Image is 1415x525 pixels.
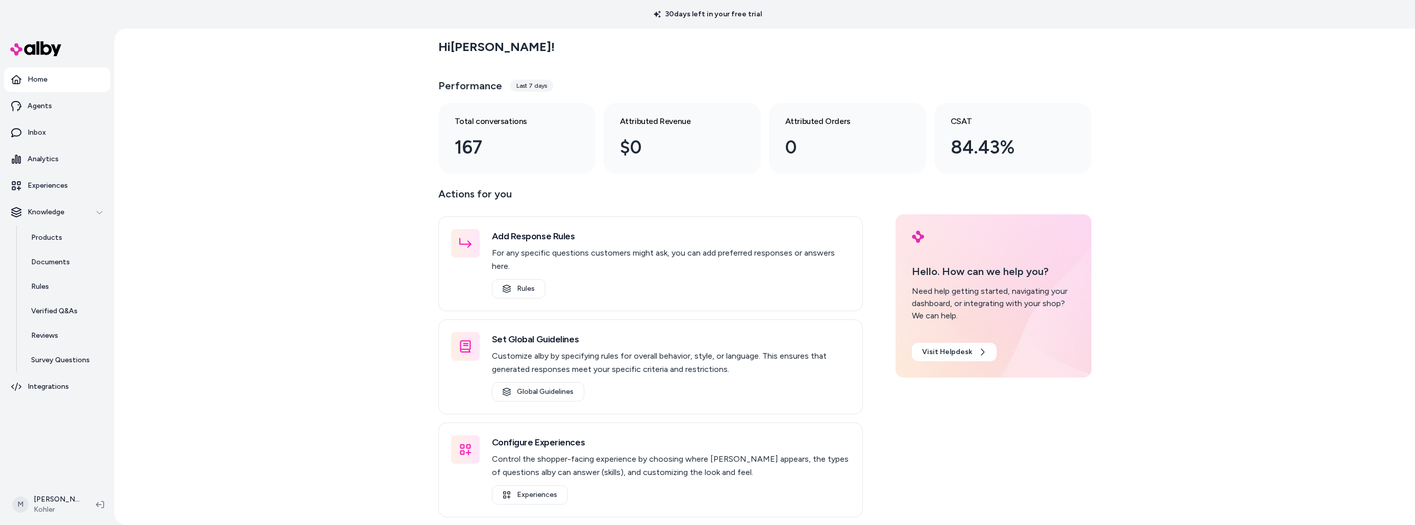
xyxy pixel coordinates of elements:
[934,103,1091,173] a: CSAT 84.43%
[912,231,924,243] img: alby Logo
[785,115,893,128] h3: Attributed Orders
[12,496,29,513] span: M
[28,207,64,217] p: Knowledge
[21,250,110,274] a: Documents
[31,306,78,316] p: Verified Q&As
[28,101,52,111] p: Agents
[455,115,563,128] h3: Total conversations
[769,103,926,173] a: Attributed Orders 0
[21,323,110,348] a: Reviews
[492,246,850,273] p: For any specific questions customers might ask, you can add preferred responses or answers here.
[912,285,1075,322] div: Need help getting started, navigating your dashboard, or integrating with your shop? We can help.
[620,134,728,161] div: $0
[21,226,110,250] a: Products
[31,233,62,243] p: Products
[492,349,850,376] p: Customize alby by specifying rules for overall behavior, style, or language. This ensures that ge...
[21,299,110,323] a: Verified Q&As
[492,453,850,479] p: Control the shopper-facing experience by choosing where [PERSON_NAME] appears, the types of quest...
[648,9,768,19] p: 30 days left in your free trial
[951,134,1059,161] div: 84.43%
[492,485,568,505] a: Experiences
[28,74,47,85] p: Home
[4,173,110,198] a: Experiences
[912,264,1075,279] p: Hello. How can we help you?
[492,382,584,402] a: Global Guidelines
[31,282,49,292] p: Rules
[492,279,545,298] a: Rules
[510,80,553,92] div: Last 7 days
[438,186,863,210] p: Actions for you
[21,274,110,299] a: Rules
[620,115,728,128] h3: Attributed Revenue
[4,120,110,145] a: Inbox
[785,134,893,161] div: 0
[4,200,110,224] button: Knowledge
[438,79,502,93] h3: Performance
[6,488,88,521] button: M[PERSON_NAME]Kohler
[492,332,850,346] h3: Set Global Guidelines
[492,229,850,243] h3: Add Response Rules
[31,331,58,341] p: Reviews
[4,94,110,118] a: Agents
[438,39,555,55] h2: Hi [PERSON_NAME] !
[28,128,46,138] p: Inbox
[4,374,110,399] a: Integrations
[28,154,59,164] p: Analytics
[31,257,70,267] p: Documents
[31,355,90,365] p: Survey Questions
[4,67,110,92] a: Home
[21,348,110,372] a: Survey Questions
[438,103,595,173] a: Total conversations 167
[912,343,997,361] a: Visit Helpdesk
[28,181,68,191] p: Experiences
[10,41,61,56] img: alby Logo
[34,494,80,505] p: [PERSON_NAME]
[4,147,110,171] a: Analytics
[604,103,761,173] a: Attributed Revenue $0
[951,115,1059,128] h3: CSAT
[34,505,80,515] span: Kohler
[28,382,69,392] p: Integrations
[455,134,563,161] div: 167
[492,435,850,449] h3: Configure Experiences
